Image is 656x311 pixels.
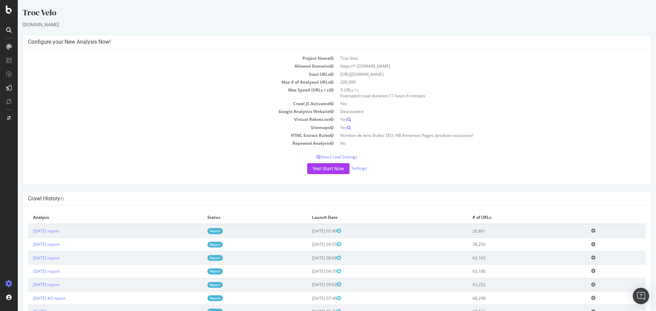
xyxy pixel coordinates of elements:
td: Sitemaps [10,124,319,131]
th: Launch Date [289,211,449,224]
td: Virtual Robots.txt [10,115,319,123]
a: [DATE] #3 report [15,295,48,301]
td: Start URLs [10,70,319,78]
th: # of URLs [450,211,568,224]
a: Report [190,228,205,234]
td: Repeated Analysis [10,139,319,147]
span: [DATE] 09:55 [294,241,323,247]
td: Yes [319,115,628,123]
p: View Crawl Settings [10,154,628,160]
td: Google Analytics Website [10,108,319,115]
td: HTML Extract Rules [10,131,319,139]
span: [DATE] 05:02 [294,282,323,287]
td: 26,861 [450,224,568,238]
h4: Configure your New Analysis Now! [10,39,628,45]
td: Max Speed (URLs / s) [10,86,319,100]
a: Report [190,295,205,301]
td: 200,000 [319,78,628,86]
a: Report [190,268,205,274]
div: Open Intercom Messenger [633,288,649,304]
span: [DATE] 02:49 [294,228,323,234]
a: Report [190,242,205,248]
td: 5 URLs / s Estimated crawl duration: [319,86,628,100]
a: Settings [334,165,349,171]
td: Allowed Domains [10,62,319,70]
td: [URL][DOMAIN_NAME] [319,70,628,78]
td: Crawl JS Activated [10,100,319,108]
a: Report [190,282,205,288]
td: 63,252 [450,278,568,291]
span: [DATE] 04:19 [294,268,323,274]
a: [DATE] report [15,241,42,247]
td: Yes [319,100,628,108]
th: Status [184,211,289,224]
button: Yes! Start Now [289,163,332,174]
a: [DATE] report [15,255,42,261]
div: Troc Velo [5,7,633,21]
a: [DATE] report [15,228,42,234]
td: 38,230 [450,238,568,251]
td: Yes [319,124,628,131]
td: Max # of Analysed URLs [10,78,319,86]
h4: Crawl History [10,195,628,202]
td: Deactivated [319,108,628,115]
span: 11 hours 6 minutes [371,93,408,99]
td: Nombre de liens Bulles SEO, NB Annonces Pages /produits-occasions/ [319,131,628,139]
td: Project Name [10,54,319,62]
div: [DOMAIN_NAME] [5,21,633,28]
a: Report [190,255,205,261]
td: No [319,139,628,147]
td: 63,186 [450,265,568,278]
td: Troc Velo [319,54,628,62]
td: https://*.[DOMAIN_NAME] [319,62,628,70]
span: [DATE] 08:08 [294,255,323,261]
a: [DATE] report [15,268,42,274]
th: Analysis [10,211,184,224]
td: 68,298 [450,291,568,305]
td: 63,165 [450,251,568,264]
span: [DATE] 07:46 [294,295,323,301]
a: [DATE] report [15,282,42,287]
